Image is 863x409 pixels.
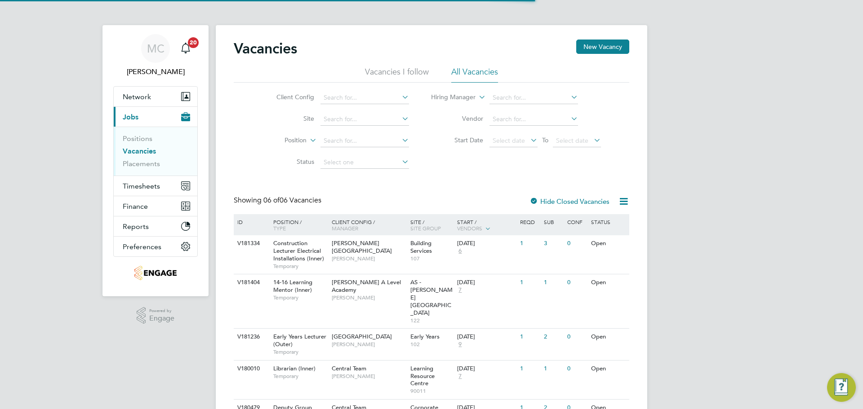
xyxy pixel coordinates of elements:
[542,361,565,377] div: 1
[134,266,176,280] img: jjfox-logo-retina.png
[273,278,312,294] span: 14-16 Learning Mentor (Inner)
[332,294,406,301] span: [PERSON_NAME]
[114,176,197,196] button: Timesheets
[114,107,197,127] button: Jobs
[518,361,541,377] div: 1
[255,136,307,145] label: Position
[410,341,453,348] span: 102
[410,333,440,340] span: Early Years
[489,92,578,104] input: Search for...
[262,93,314,101] label: Client Config
[457,373,463,380] span: 7
[457,286,463,294] span: 7
[234,40,297,57] h2: Vacancies
[262,158,314,166] label: Status
[332,373,406,380] span: [PERSON_NAME]
[147,43,165,54] span: MC
[576,40,629,54] button: New Vacancy
[273,239,324,262] span: Construction Lecturer Electrical Installations (Inner)
[518,274,541,291] div: 1
[114,196,197,216] button: Finance
[457,333,516,341] div: [DATE]
[332,365,366,372] span: Central Team
[263,196,321,205] span: 06 Vacancies
[455,214,518,237] div: Start /
[457,247,463,255] span: 6
[273,224,286,232] span: Type
[123,147,156,155] a: Vacancies
[188,37,199,48] span: 20
[149,315,174,322] span: Engage
[589,361,628,377] div: Open
[410,365,435,387] span: Learning Resource Centre
[267,214,329,236] div: Position /
[114,127,197,176] div: Jobs
[529,197,609,206] label: Hide Closed Vacancies
[123,202,148,211] span: Finance
[424,93,476,102] label: Hiring Manager
[320,113,409,126] input: Search for...
[320,92,409,104] input: Search for...
[589,329,628,345] div: Open
[827,373,856,402] button: Engage Resource Center
[410,224,441,232] span: Site Group
[320,156,409,169] input: Select one
[123,242,161,251] span: Preferences
[410,255,453,262] span: 107
[234,196,323,205] div: Showing
[542,235,565,252] div: 3
[235,235,267,252] div: V181334
[518,235,541,252] div: 1
[493,136,525,145] span: Select date
[235,274,267,291] div: V181404
[589,235,628,252] div: Open
[273,348,327,356] span: Temporary
[431,136,483,144] label: Start Date
[273,263,327,270] span: Temporary
[565,274,588,291] div: 0
[113,266,198,280] a: Go to home page
[123,222,149,231] span: Reports
[235,214,267,229] div: ID
[273,294,327,301] span: Temporary
[410,317,453,324] span: 122
[410,278,453,317] span: AS - [PERSON_NAME][GEOGRAPHIC_DATA]
[149,307,174,315] span: Powered by
[457,279,516,286] div: [DATE]
[565,329,588,345] div: 0
[431,114,483,123] label: Vendor
[329,214,408,236] div: Client Config /
[332,224,358,232] span: Manager
[235,361,267,377] div: V180010
[332,333,392,340] span: [GEOGRAPHIC_DATA]
[114,237,197,256] button: Preferences
[235,329,267,345] div: V181236
[457,224,482,232] span: Vendors
[589,274,628,291] div: Open
[114,87,197,106] button: Network
[102,25,209,296] nav: Main navigation
[365,66,429,83] li: Vacancies I follow
[114,216,197,236] button: Reports
[123,113,138,121] span: Jobs
[113,66,198,77] span: Mark Carter
[332,239,392,255] span: [PERSON_NAME][GEOGRAPHIC_DATA]
[518,329,541,345] div: 1
[457,341,463,348] span: 9
[410,239,432,255] span: Building Services
[518,214,541,229] div: Reqd
[410,387,453,395] span: 90011
[177,34,195,63] a: 20
[451,66,498,83] li: All Vacancies
[332,341,406,348] span: [PERSON_NAME]
[489,113,578,126] input: Search for...
[539,134,551,146] span: To
[565,214,588,229] div: Conf
[320,135,409,147] input: Search for...
[457,240,516,247] div: [DATE]
[542,274,565,291] div: 1
[137,307,175,324] a: Powered byEngage
[542,214,565,229] div: Sub
[589,214,628,229] div: Status
[113,34,198,77] a: MC[PERSON_NAME]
